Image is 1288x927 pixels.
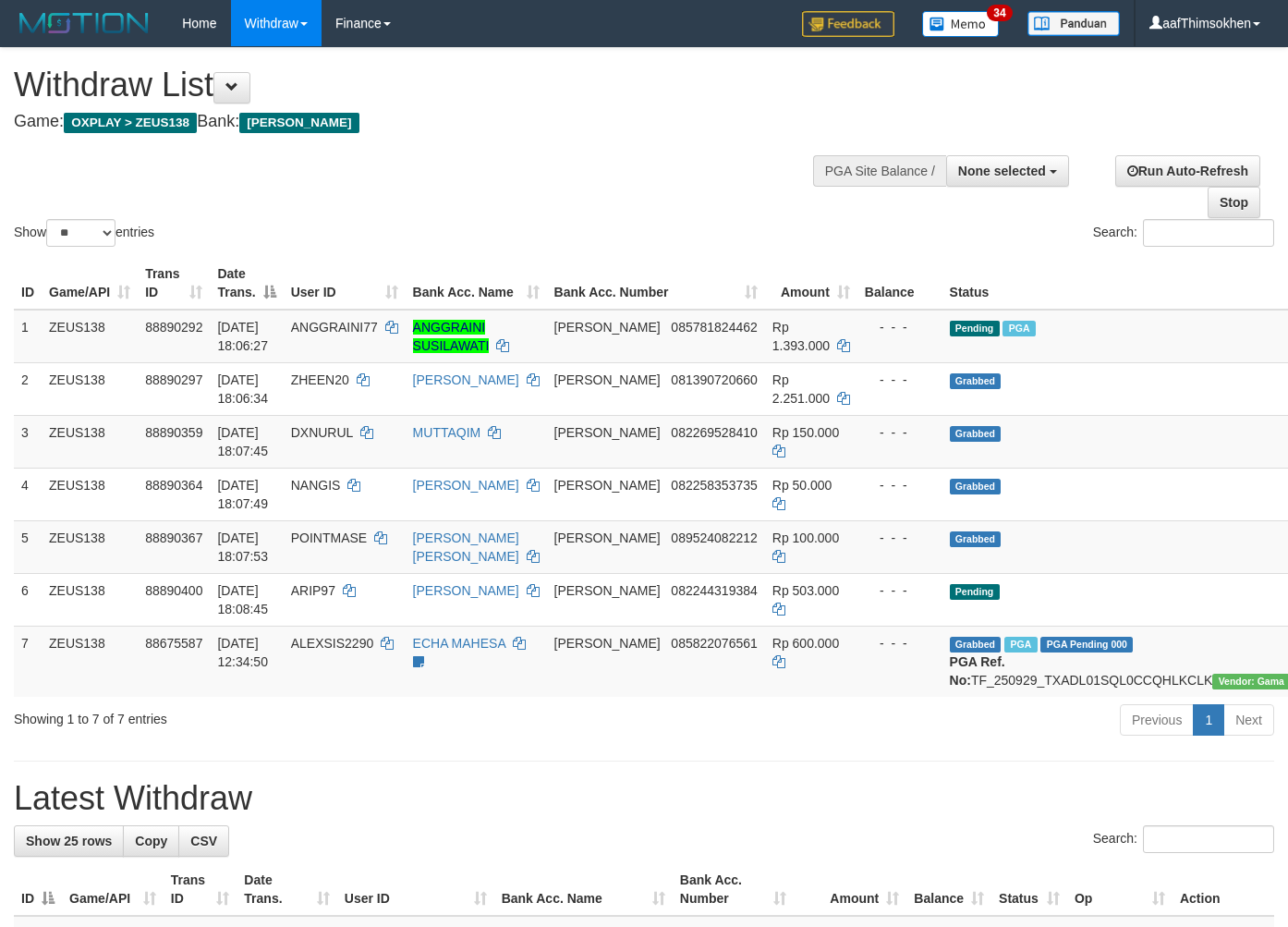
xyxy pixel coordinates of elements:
div: Showing 1 to 7 of 7 entries [14,702,523,728]
th: Balance [857,257,942,310]
td: 6 [14,573,42,626]
label: Search: [1093,219,1274,247]
a: ANGGRAINI SUSILAWATI [413,320,490,353]
span: ZHEEN20 [291,372,349,387]
th: Game/API: activate to sort column ascending [62,863,164,916]
span: ALEXSIS2290 [291,636,374,651]
div: - - - [865,529,935,547]
td: 7 [14,626,42,697]
td: ZEUS138 [42,626,138,697]
span: Rp 503.000 [772,583,839,598]
td: 4 [14,468,42,520]
span: [PERSON_NAME] [239,113,358,133]
a: [PERSON_NAME] [413,478,519,493]
a: Previous [1120,704,1194,736]
span: OXPLAY > ZEUS138 [64,113,197,133]
span: [DATE] 18:08:45 [217,583,268,616]
span: Rp 150.000 [772,425,839,440]
input: Search: [1143,219,1274,247]
span: [DATE] 18:07:53 [217,531,268,564]
td: ZEUS138 [42,362,138,415]
span: Copy 089524082212 to clipboard [671,531,757,545]
span: Copy 082269528410 to clipboard [671,425,757,440]
span: Show 25 rows [26,834,112,848]
a: Stop [1208,187,1260,218]
span: Rp 1.393.000 [772,320,830,353]
span: Grabbed [950,373,1002,389]
div: PGA Site Balance / [813,155,946,187]
div: - - - [865,318,935,336]
span: [DATE] 18:06:27 [217,320,268,353]
b: PGA Ref. No: [950,654,1005,688]
td: 3 [14,415,42,468]
span: 88890297 [145,372,202,387]
span: Copy 082244319384 to clipboard [671,583,757,598]
a: MUTTAQIM [413,425,481,440]
button: None selected [946,155,1069,187]
div: - - - [865,634,935,653]
span: [DATE] 18:07:49 [217,478,268,511]
th: Balance: activate to sort column ascending [906,863,991,916]
span: ARIP97 [291,583,335,598]
a: [PERSON_NAME] [PERSON_NAME] [413,531,519,564]
a: Run Auto-Refresh [1115,155,1260,187]
span: [DATE] 18:07:45 [217,425,268,458]
input: Search: [1143,825,1274,853]
span: 88890400 [145,583,202,598]
th: Amount: activate to sort column ascending [794,863,906,916]
span: [DATE] 12:34:50 [217,636,268,669]
span: Rp 100.000 [772,531,839,545]
span: Grabbed [950,479,1002,494]
span: Copy 082258353735 to clipboard [671,478,757,493]
img: panduan.png [1027,11,1120,36]
th: User ID: activate to sort column ascending [337,863,494,916]
span: Copy 081390720660 to clipboard [671,372,757,387]
img: Feedback.jpg [802,11,894,37]
th: Status: activate to sort column ascending [991,863,1067,916]
th: Bank Acc. Number: activate to sort column ascending [547,257,765,310]
th: Game/API: activate to sort column ascending [42,257,138,310]
span: CSV [190,834,217,848]
span: Grabbed [950,637,1002,653]
th: Date Trans.: activate to sort column ascending [237,863,337,916]
div: - - - [865,581,935,600]
h1: Latest Withdraw [14,780,1274,817]
span: None selected [958,164,1046,178]
div: - - - [865,476,935,494]
span: [PERSON_NAME] [554,372,661,387]
div: - - - [865,423,935,442]
td: 1 [14,310,42,363]
a: [PERSON_NAME] [413,583,519,598]
span: [PERSON_NAME] [554,425,661,440]
a: 1 [1193,704,1224,736]
td: 5 [14,520,42,573]
span: Pending [950,584,1000,600]
select: Showentries [46,219,115,247]
span: [PERSON_NAME] [554,531,661,545]
span: 88890364 [145,478,202,493]
span: Grabbed [950,531,1002,547]
span: Marked by aafanarl [1002,321,1035,336]
span: [PERSON_NAME] [554,636,661,651]
th: Bank Acc. Number: activate to sort column ascending [673,863,794,916]
a: CSV [178,825,229,857]
th: Date Trans.: activate to sort column descending [210,257,283,310]
span: 34 [987,5,1012,21]
img: MOTION_logo.png [14,9,154,37]
a: [PERSON_NAME] [413,372,519,387]
span: Copy [135,834,167,848]
td: ZEUS138 [42,520,138,573]
span: Rp 600.000 [772,636,839,651]
span: Copy 085781824462 to clipboard [671,320,757,335]
span: DXNURUL [291,425,353,440]
span: Grabbed [950,426,1002,442]
a: ECHA MAHESA [413,636,505,651]
td: ZEUS138 [42,468,138,520]
a: Next [1223,704,1274,736]
span: PGA Pending [1040,637,1133,653]
span: [PERSON_NAME] [554,478,661,493]
span: 88890292 [145,320,202,335]
th: Op: activate to sort column ascending [1067,863,1173,916]
h1: Withdraw List [14,67,840,104]
label: Search: [1093,825,1274,853]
